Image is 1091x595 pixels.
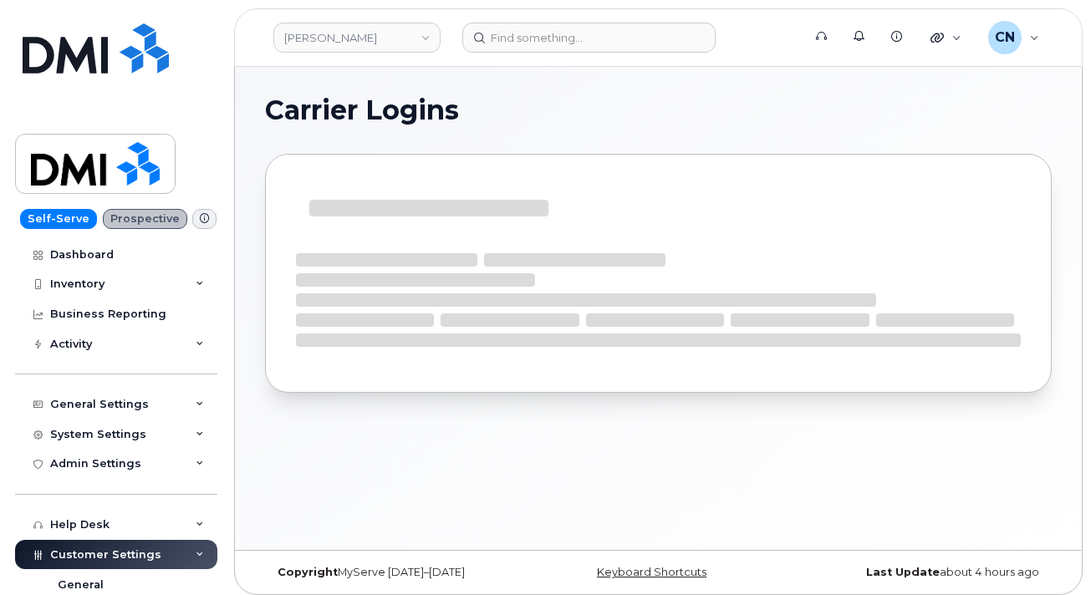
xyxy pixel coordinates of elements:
[597,566,706,578] a: Keyboard Shortcuts
[265,98,459,123] span: Carrier Logins
[265,566,528,579] div: MyServe [DATE]–[DATE]
[866,566,940,578] strong: Last Update
[789,566,1052,579] div: about 4 hours ago
[278,566,338,578] strong: Copyright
